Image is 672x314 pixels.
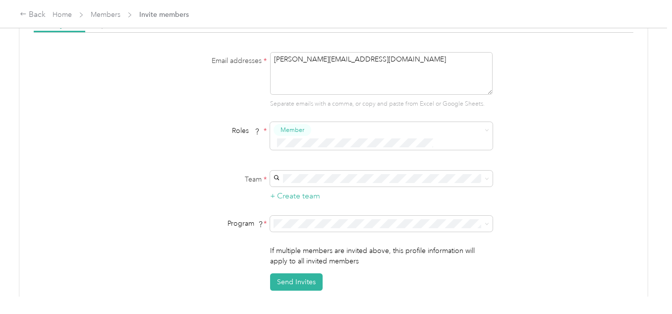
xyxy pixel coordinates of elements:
[143,56,267,66] label: Email addresses
[616,258,672,314] iframe: Everlance-gr Chat Button Frame
[274,124,311,136] button: Member
[20,9,46,21] div: Back
[139,9,189,20] span: Invite members
[270,246,493,266] p: If multiple members are invited above, this profile information will apply to all invited members
[270,273,323,291] button: Send Invites
[91,10,120,19] a: Members
[270,52,493,95] textarea: [PERSON_NAME][EMAIL_ADDRESS][DOMAIN_NAME]
[143,174,267,185] label: Team
[143,218,267,229] div: Program
[270,190,320,202] button: + Create team
[270,100,493,109] p: Separate emails with a comma, or copy and paste from Excel or Google Sheets.
[280,126,304,134] span: Member
[228,123,264,138] span: Roles
[53,10,72,19] a: Home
